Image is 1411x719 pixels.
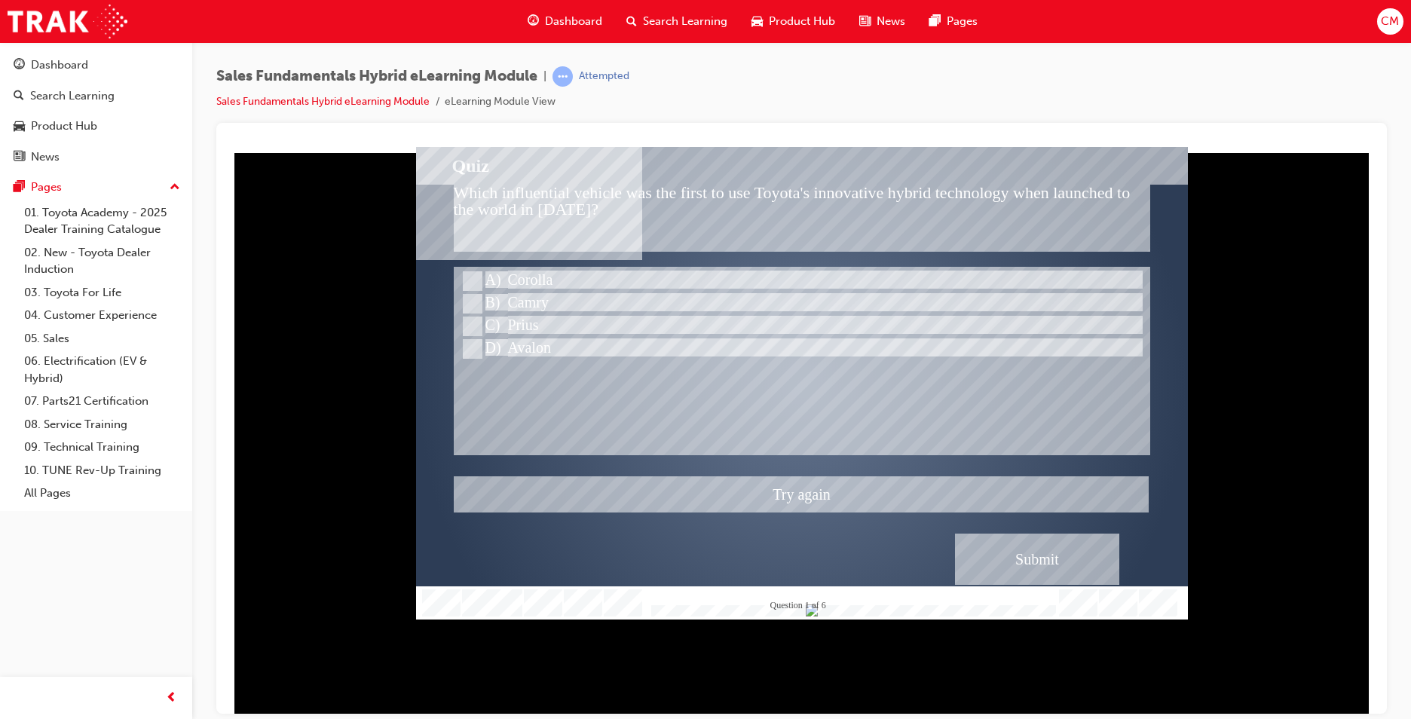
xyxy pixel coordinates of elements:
[6,112,186,140] a: Product Hub
[877,13,905,30] span: News
[14,181,25,194] span: pages-icon
[166,689,177,708] span: prev-icon
[6,173,186,201] button: Pages
[18,241,186,281] a: 02. New - Toyota Dealer Induction
[14,120,25,133] span: car-icon
[18,304,186,327] a: 04. Customer Experience
[552,66,573,87] span: learningRecordVerb_ATTEMPT-icon
[739,6,847,37] a: car-iconProduct Hub
[516,6,614,37] a: guage-iconDashboard
[31,179,62,196] div: Pages
[859,12,871,31] span: news-icon
[31,118,97,135] div: Product Hub
[18,413,186,436] a: 08. Service Training
[18,459,186,482] a: 10. TUNE Rev-Up Training
[216,95,430,108] a: Sales Fundamentals Hybrid eLearning Module
[18,201,186,241] a: 01. Toyota Academy - 2025 Dealer Training Catalogue
[614,6,739,37] a: search-iconSearch Learning
[8,5,127,38] img: Trak
[6,143,186,171] a: News
[14,90,24,103] span: search-icon
[6,48,186,173] button: DashboardSearch LearningProduct HubNews
[1381,13,1399,30] span: CM
[947,13,978,30] span: Pages
[216,68,537,85] span: Sales Fundamentals Hybrid eLearning Module
[769,13,835,30] span: Product Hub
[30,87,115,105] div: Search Learning
[445,93,556,111] li: eLearning Module View
[6,51,186,79] a: Dashboard
[917,6,990,37] a: pages-iconPages
[18,390,186,413] a: 07. Parts21 Certification
[579,69,629,84] div: Attempted
[6,82,186,110] a: Search Learning
[18,281,186,304] a: 03. Toyota For Life
[626,12,637,31] span: search-icon
[528,12,539,31] span: guage-icon
[847,6,917,37] a: news-iconNews
[14,59,25,72] span: guage-icon
[543,68,546,85] span: |
[170,178,180,197] span: up-icon
[929,12,941,31] span: pages-icon
[31,57,88,74] div: Dashboard
[31,148,60,166] div: News
[18,350,186,390] a: 06. Electrification (EV & Hybrid)
[545,13,602,30] span: Dashboard
[1377,8,1403,35] button: CM
[14,151,25,164] span: news-icon
[18,327,186,350] a: 05. Sales
[751,12,763,31] span: car-icon
[643,13,727,30] span: Search Learning
[18,436,186,459] a: 09. Technical Training
[18,482,186,505] a: All Pages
